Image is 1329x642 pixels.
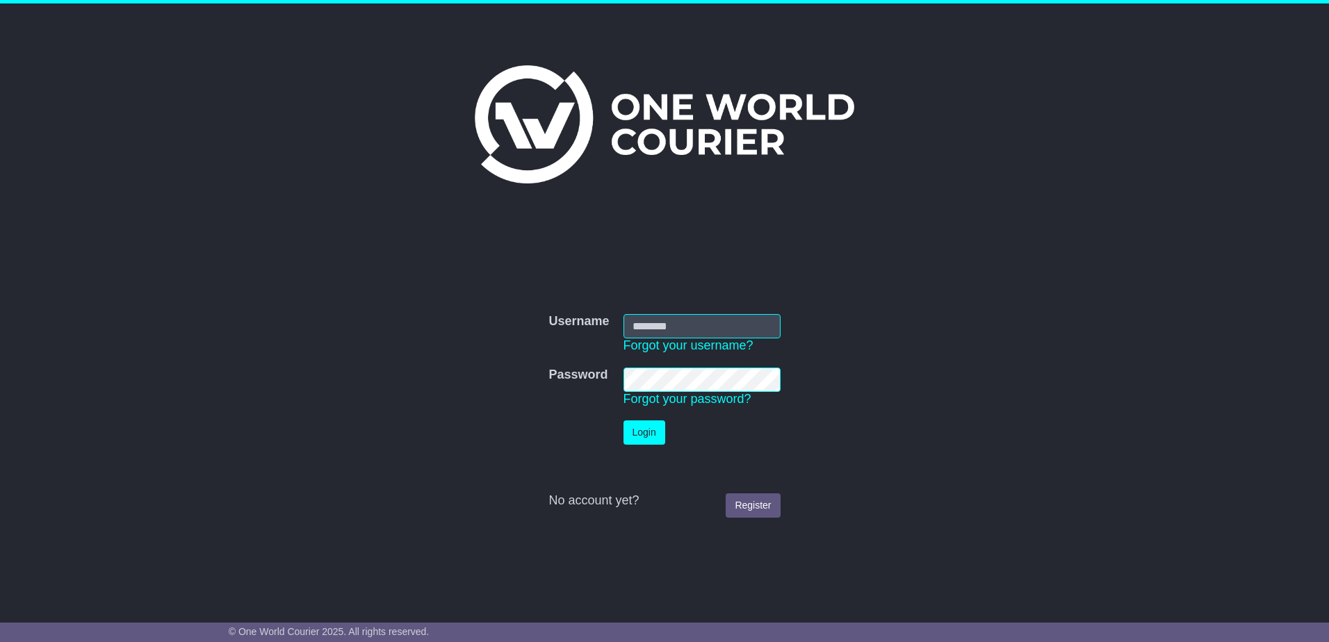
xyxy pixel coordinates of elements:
a: Forgot your username? [623,338,753,352]
label: Username [548,314,609,329]
span: © One World Courier 2025. All rights reserved. [229,626,430,637]
a: Forgot your password? [623,392,751,406]
label: Password [548,368,608,383]
div: No account yet? [548,493,780,509]
a: Register [726,493,780,518]
img: One World [475,65,854,183]
button: Login [623,420,665,445]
